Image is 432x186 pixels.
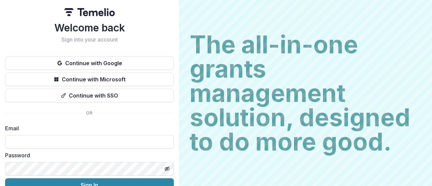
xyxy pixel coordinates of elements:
h2: Sign into your account [5,36,174,43]
button: Toggle password visibility [162,163,172,174]
img: Temelio [64,8,115,16]
button: Continue with Microsoft [5,73,174,86]
h1: Welcome back [5,22,174,34]
label: Password [5,151,170,159]
label: Email [5,124,170,132]
button: Continue with Google [5,56,174,70]
button: Continue with SSO [5,89,174,102]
